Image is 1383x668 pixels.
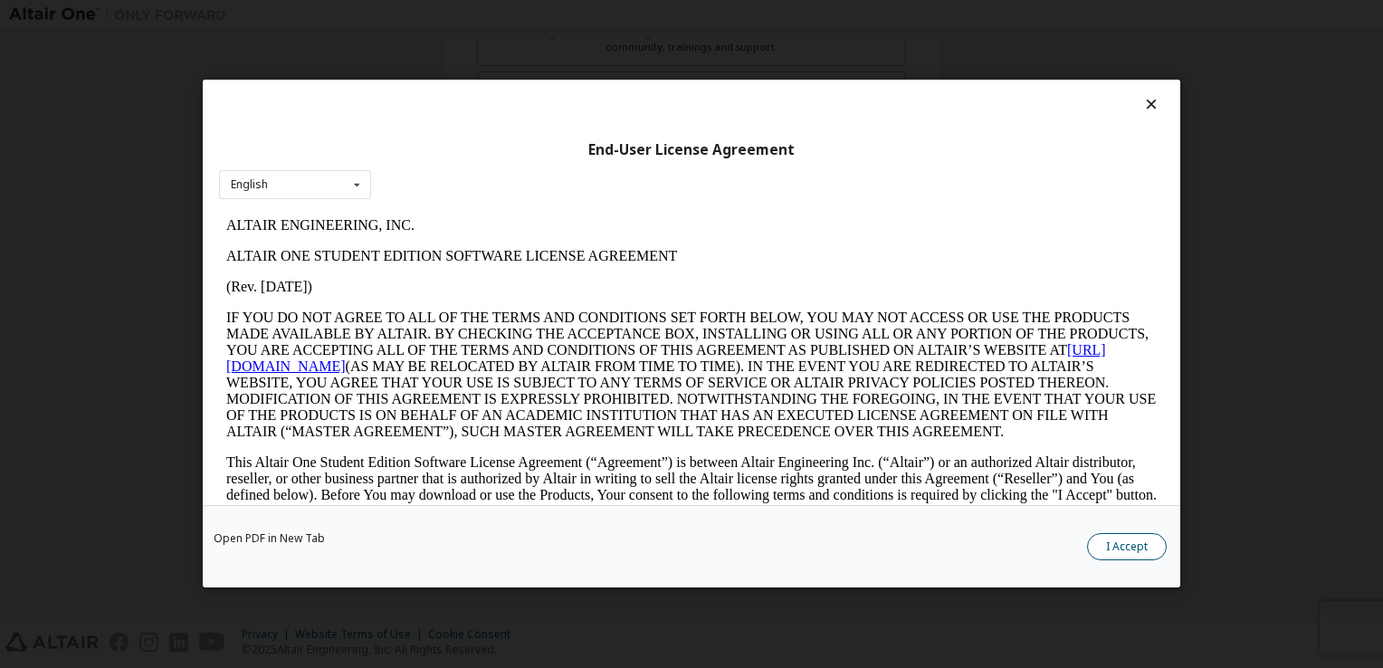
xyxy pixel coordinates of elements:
[1087,534,1167,561] button: I Accept
[219,141,1164,159] div: End-User License Agreement
[7,132,887,164] a: [URL][DOMAIN_NAME]
[7,244,938,310] p: This Altair One Student Edition Software License Agreement (“Agreement”) is between Altair Engine...
[214,534,325,545] a: Open PDF in New Tab
[7,100,938,230] p: IF YOU DO NOT AGREE TO ALL OF THE TERMS AND CONDITIONS SET FORTH BELOW, YOU MAY NOT ACCESS OR USE...
[7,69,938,85] p: (Rev. [DATE])
[7,38,938,54] p: ALTAIR ONE STUDENT EDITION SOFTWARE LICENSE AGREEMENT
[7,7,938,24] p: ALTAIR ENGINEERING, INC.
[231,179,268,190] div: English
